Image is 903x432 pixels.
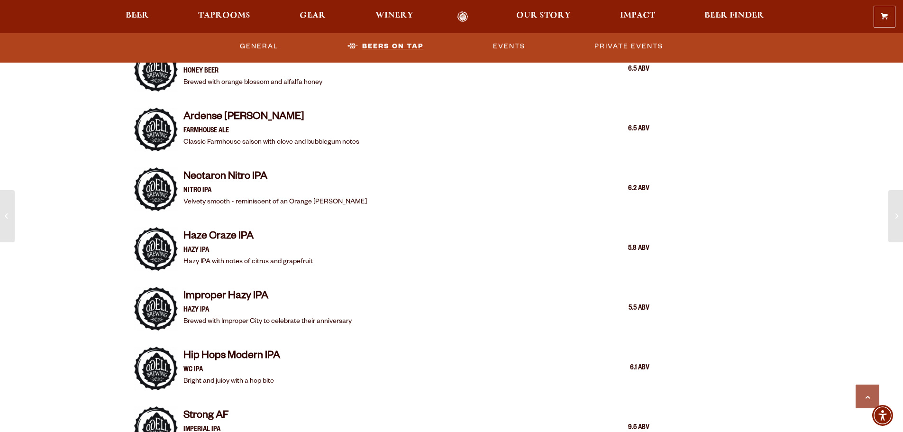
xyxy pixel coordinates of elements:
h4: Ardense [PERSON_NAME] [183,110,359,126]
img: Item Thumbnail [134,227,178,271]
span: Taprooms [198,12,250,19]
a: Winery [369,11,420,22]
img: Item Thumbnail [134,48,178,92]
p: Farmhouse Ale [183,126,359,137]
span: Gear [300,12,326,19]
a: Gear [293,11,332,22]
img: Item Thumbnail [134,347,178,390]
a: Private Events [591,36,667,57]
p: Nitro IPA [183,185,367,197]
p: Brewed with Improper City to celebrate their anniversary [183,316,352,328]
img: Item Thumbnail [134,287,178,331]
a: Taprooms [192,11,256,22]
span: Winery [375,12,413,19]
div: 6.1 ABV [602,362,649,375]
span: Impact [620,12,655,19]
div: 5.8 ABV [602,243,649,255]
a: Our Story [510,11,577,22]
a: Beers on Tap [344,36,427,57]
p: Classic Farmhouse saison with clove and bubblegum notes [183,137,359,148]
span: Beer [126,12,149,19]
div: 6.2 ABV [602,183,649,195]
div: 6.5 ABV [602,123,649,136]
p: Hazy IPA [183,305,352,316]
a: Beer Finder [698,11,770,22]
p: Hazy IPA with notes of citrus and grapefruit [183,257,313,268]
p: Velvety smooth - reminiscent of an Orange [PERSON_NAME] [183,197,367,208]
a: Impact [614,11,661,22]
a: General [236,36,282,57]
img: Item Thumbnail [134,167,178,211]
div: 5.5 ABV [602,303,649,315]
span: Beer Finder [704,12,764,19]
a: Odell Home [445,11,481,22]
h4: Strong AF [183,409,451,424]
p: Bright and juicy with a hop bite [183,376,280,387]
a: Beer [119,11,155,22]
img: Item Thumbnail [134,108,178,151]
p: Brewed with orange blossom and alfalfa honey [183,77,322,89]
span: Our Story [516,12,571,19]
h4: Improper Hazy IPA [183,290,352,305]
h4: Hip Hops Modern IPA [183,349,280,365]
p: WC IPA [183,365,280,376]
a: Events [489,36,529,57]
div: 6.5 ABV [602,64,649,76]
h4: Haze Craze IPA [183,230,313,245]
h4: Nectaron Nitro IPA [183,170,367,185]
p: Hazy IPA [183,245,313,257]
div: Accessibility Menu [872,405,893,426]
a: Scroll to top [856,385,879,408]
p: Honey Beer [183,66,322,77]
